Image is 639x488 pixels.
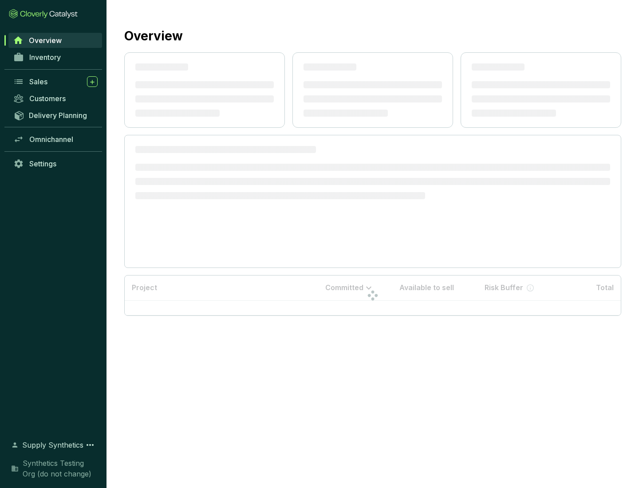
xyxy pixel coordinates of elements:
a: Inventory [9,50,102,65]
a: Omnichannel [9,132,102,147]
span: Overview [29,36,62,45]
span: Synthetics Testing Org (do not change) [23,458,98,479]
span: Sales [29,77,47,86]
a: Customers [9,91,102,106]
a: Overview [8,33,102,48]
h2: Overview [124,27,183,45]
span: Inventory [29,53,61,62]
span: Delivery Planning [29,111,87,120]
a: Sales [9,74,102,89]
a: Delivery Planning [9,108,102,122]
span: Omnichannel [29,135,73,144]
span: Settings [29,159,56,168]
span: Supply Synthetics [22,440,83,450]
a: Settings [9,156,102,171]
span: Customers [29,94,66,103]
